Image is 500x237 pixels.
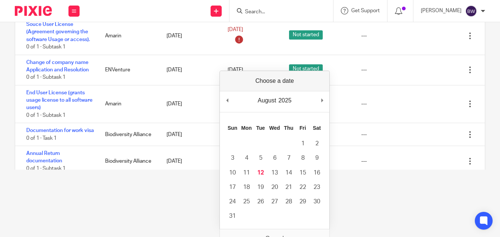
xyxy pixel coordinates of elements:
[241,125,252,131] abbr: Monday
[225,180,239,194] button: 17
[282,166,296,180] button: 14
[225,194,239,209] button: 24
[269,125,280,131] abbr: Wednesday
[98,154,159,169] div: Biodiversity Alliance
[296,194,310,209] button: 29
[256,125,265,131] abbr: Tuesday
[26,22,90,42] a: Souce User License (Agreement governing the software Usage or access).
[277,95,293,106] div: 2025
[361,32,367,40] div: ---
[268,180,282,194] button: 20
[26,128,94,133] a: Documentation for work visa
[310,151,324,165] button: 9
[26,44,66,50] span: 0 of 1 · Subtask 1
[225,166,239,180] button: 10
[361,131,367,138] div: ---
[296,151,310,165] button: 8
[313,125,321,131] abbr: Saturday
[26,90,93,111] a: End User License (grants usage license to all software users)
[284,125,293,131] abbr: Thursday
[254,194,268,209] button: 26
[310,166,324,180] button: 16
[159,154,221,169] div: [DATE]
[268,194,282,209] button: 27
[98,62,159,77] div: ENVenture
[26,113,66,118] span: 0 of 1 · Subtask 1
[225,151,239,165] button: 3
[254,180,268,194] button: 19
[351,8,380,13] span: Get Support
[254,151,268,165] button: 5
[296,136,310,151] button: 1
[256,95,277,106] div: August
[15,6,52,16] img: Pixie
[289,30,323,40] span: Not started
[282,194,296,209] button: 28
[98,97,159,111] div: Amarin
[239,194,254,209] button: 25
[361,158,367,165] div: ---
[239,151,254,165] button: 4
[310,136,324,151] button: 2
[26,136,57,141] span: 0 of 1 · Task 1
[282,151,296,165] button: 7
[26,151,62,163] a: Annual Return documentation
[465,5,477,17] img: svg%3E
[310,194,324,209] button: 30
[98,28,159,43] div: Amarin
[159,97,221,111] div: [DATE]
[282,180,296,194] button: 21
[228,27,243,33] span: [DATE]
[239,180,254,194] button: 18
[296,180,310,194] button: 22
[239,166,254,180] button: 11
[268,151,282,165] button: 6
[299,125,306,131] abbr: Friday
[361,66,367,74] div: ---
[228,67,243,72] span: [DATE]
[421,7,462,14] p: [PERSON_NAME]
[296,166,310,180] button: 15
[268,166,282,180] button: 13
[310,180,324,194] button: 23
[26,60,89,72] a: Change of company name Application and Resolution
[254,166,268,180] button: 12
[225,209,239,223] button: 31
[26,75,66,80] span: 0 of 1 · Subtask 1
[224,95,231,106] button: Previous Month
[159,62,221,77] div: [DATE]
[98,127,159,142] div: Biodiversity Alliance
[159,127,221,142] div: [DATE]
[159,28,221,43] div: [DATE]
[26,166,66,171] span: 0 of 1 · Subtask 1
[361,100,367,108] div: ---
[244,9,311,16] input: Search
[289,64,323,74] span: Not started
[318,95,326,106] button: Next Month
[228,125,237,131] abbr: Sunday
